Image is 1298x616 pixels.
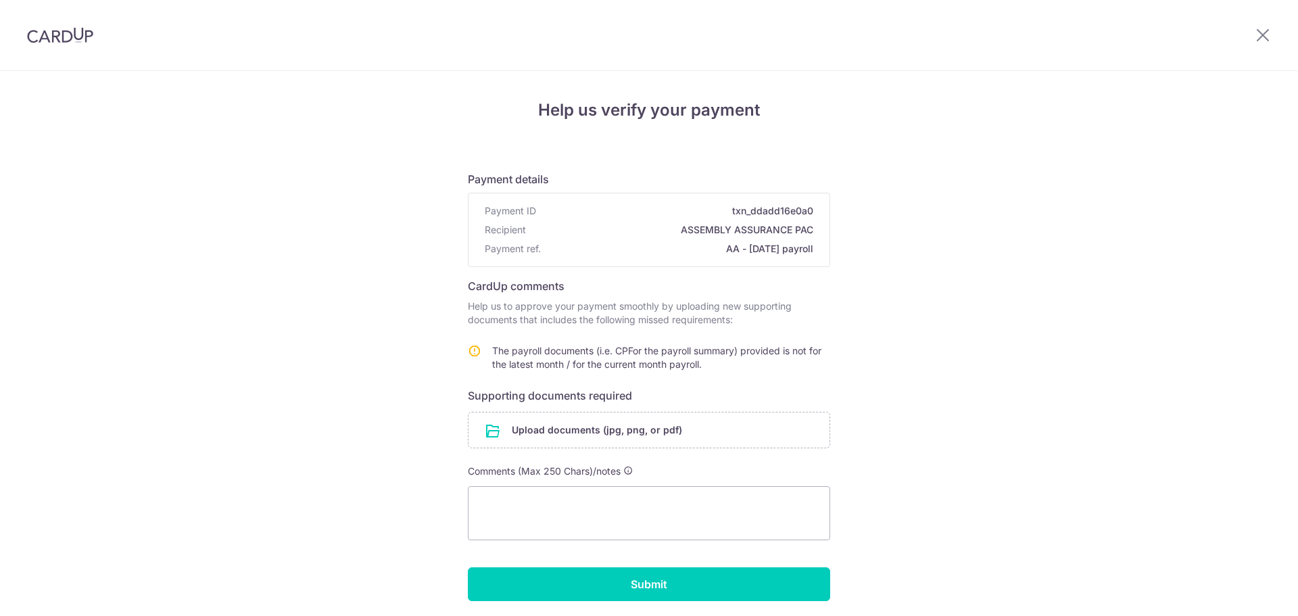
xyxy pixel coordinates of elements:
span: Payment ID [485,204,536,218]
p: Help us to approve your payment smoothly by uploading new supporting documents that includes the ... [468,300,830,327]
span: Recipient [485,223,526,237]
span: Payment ref. [485,242,541,256]
input: Submit [468,567,830,601]
h6: Supporting documents required [468,387,830,404]
span: ASSEMBLY ASSURANCE PAC [531,223,813,237]
span: AA - [DATE] payroll [546,242,813,256]
h6: Payment details [468,171,830,187]
h6: CardUp comments [468,278,830,294]
span: The payroll documents (i.e. CPFor the payroll summary) provided is not for the latest month / for... [492,345,821,370]
span: Comments (Max 250 Chars)/notes [468,465,621,477]
h4: Help us verify your payment [468,98,830,122]
div: Upload documents (jpg, png, or pdf) [468,412,830,448]
img: CardUp [27,27,93,43]
span: txn_ddadd16e0a0 [542,204,813,218]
